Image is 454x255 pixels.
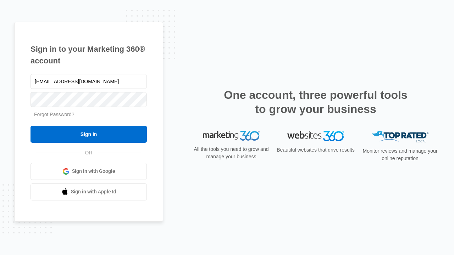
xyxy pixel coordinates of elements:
[80,149,98,157] span: OR
[71,188,116,195] span: Sign in with Apple Id
[222,88,410,116] h2: One account, three powerful tools to grow your business
[192,146,271,160] p: All the tools you need to grow and manage your business
[360,147,440,162] p: Monitor reviews and manage your online reputation
[372,131,428,143] img: Top Rated Local
[287,131,344,141] img: Websites 360
[31,183,147,200] a: Sign in with Apple Id
[31,163,147,180] a: Sign in with Google
[276,146,355,154] p: Beautiful websites that drive results
[203,131,260,141] img: Marketing 360
[31,74,147,89] input: Email
[31,126,147,143] input: Sign In
[34,112,74,117] a: Forgot Password?
[31,43,147,67] h1: Sign in to your Marketing 360® account
[72,168,115,175] span: Sign in with Google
